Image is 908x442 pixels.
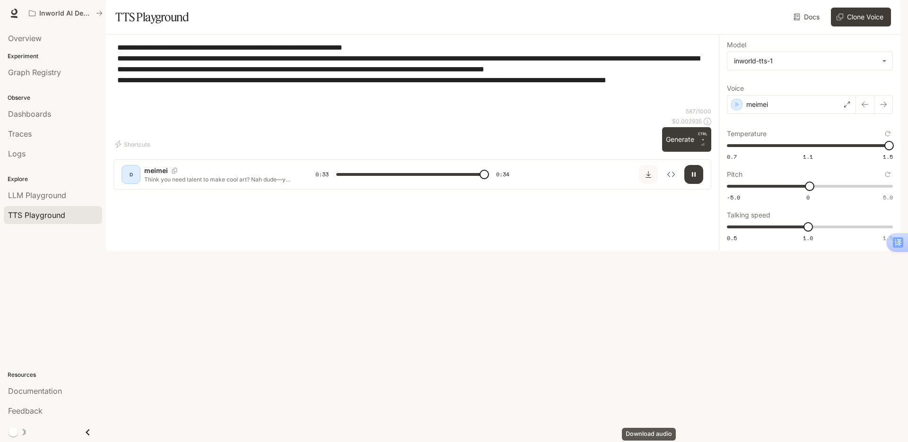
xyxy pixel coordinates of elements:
[727,153,737,161] span: 0.7
[792,8,823,26] a: Docs
[113,137,154,152] button: Shortcuts
[831,8,891,26] button: Clone Voice
[727,234,737,242] span: 0.5
[727,212,770,218] p: Talking speed
[882,169,893,180] button: Reset to default
[123,167,139,182] div: D
[25,4,107,23] button: All workspaces
[727,130,767,137] p: Temperature
[144,166,168,175] p: meimei
[686,107,711,115] p: 587 / 1000
[496,170,509,179] span: 0:34
[727,85,744,92] p: Voice
[803,234,813,242] span: 1.0
[662,127,711,152] button: GenerateCTRL +⏎
[883,234,893,242] span: 1.5
[727,171,742,178] p: Pitch
[115,8,189,26] h1: TTS Playground
[883,193,893,201] span: 5.0
[727,42,746,48] p: Model
[662,165,681,184] button: Inspect
[727,52,892,70] div: inworld-tts-1
[746,100,768,109] p: meimei
[39,9,92,17] p: Inworld AI Demos
[144,175,293,183] p: Think you need talent to make cool art? Nah dude—you just need the right pen. Seriously, this pen...
[698,131,707,142] p: CTRL +
[734,56,877,66] div: inworld-tts-1
[698,131,707,148] p: ⏎
[803,153,813,161] span: 1.1
[806,193,810,201] span: 0
[883,153,893,161] span: 1.5
[168,168,181,173] button: Copy Voice ID
[639,165,658,184] button: Download audio
[727,193,740,201] span: -5.0
[315,170,329,179] span: 0:33
[882,129,893,139] button: Reset to default
[622,428,676,441] div: Download audio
